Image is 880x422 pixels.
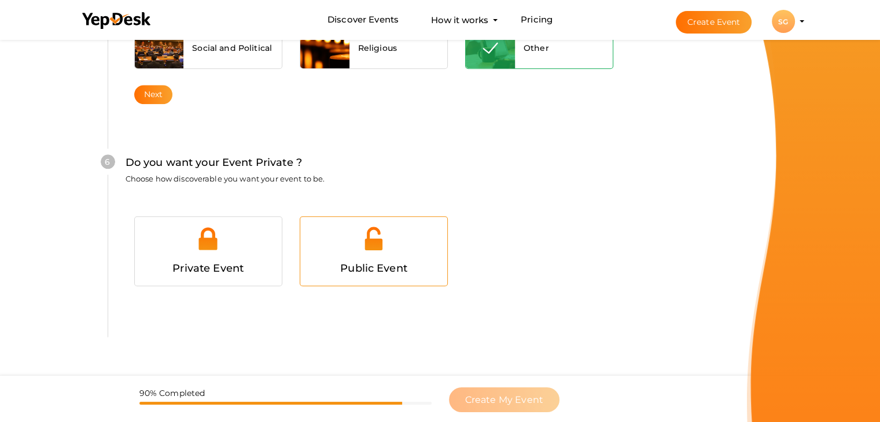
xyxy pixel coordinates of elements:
[524,42,549,54] span: Other
[195,225,221,251] img: private-event.svg
[340,262,407,275] span: Public Event
[483,40,498,55] img: tick-white.svg
[465,394,543,405] span: Create My Event
[101,154,115,169] div: 6
[521,9,553,31] a: Pricing
[172,262,244,275] span: Private Event
[449,387,559,412] button: Create My Event
[126,154,302,171] label: Do you want your Event Private ?
[134,85,173,104] button: Next
[772,10,795,33] div: SG
[768,9,798,34] button: SG
[192,42,272,54] span: Social and Political
[772,17,795,26] profile-pic: SG
[428,9,492,31] button: How it works
[126,173,325,184] label: Choose how discoverable you want your event to be.
[676,11,752,34] button: Create Event
[358,42,397,54] span: Religious
[360,225,386,251] img: public-event.svg
[327,9,399,31] a: Discover Events
[139,387,205,399] label: 90% Completed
